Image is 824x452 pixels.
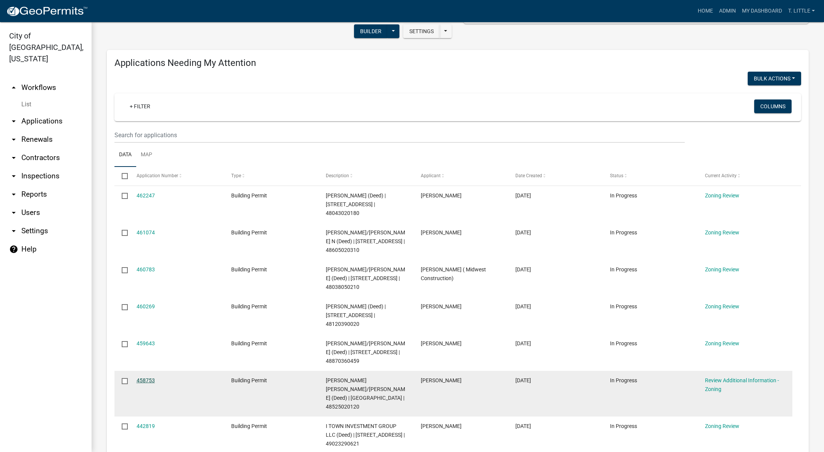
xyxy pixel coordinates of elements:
[739,4,785,18] a: My Dashboard
[231,192,267,199] span: Building Permit
[137,303,155,309] a: 460269
[9,153,18,162] i: arrow_drop_down
[124,99,156,113] a: + Filter
[515,423,531,429] span: 06/29/2025
[326,423,405,447] span: I TOWN INVESTMENT GROUP LLC (Deed) | 2103 E 2ND AVE | 49023290621
[421,192,462,199] span: Kim McLaughlin
[231,377,267,383] span: Building Permit
[137,266,155,272] a: 460783
[610,423,637,429] span: In Progress
[610,377,637,383] span: In Progress
[515,266,531,272] span: 08/07/2025
[705,229,739,236] a: Zoning Review
[705,192,739,199] a: Zoning Review
[326,303,386,327] span: KING, JEREMY W (Deed) | 709 W 2ND AVE | 48120390020
[610,192,637,199] span: In Progress
[515,229,531,236] span: 08/08/2025
[326,266,405,290] span: SPECK, STEVEN L/CYNTHIA A (Deed) | 1713 E BOSTON AVE | 48038050210
[231,229,267,236] span: Building Permit
[705,173,737,178] span: Current Activity
[421,303,462,309] span: Jeremy W King
[785,4,818,18] a: T. Little
[9,245,18,254] i: help
[403,24,440,38] button: Settings
[9,135,18,144] i: arrow_drop_down
[716,4,739,18] a: Admin
[610,173,623,178] span: Status
[114,58,801,69] h4: Applications Needing My Attention
[9,190,18,199] i: arrow_drop_down
[698,167,792,185] datatable-header-cell: Current Activity
[421,340,462,346] span: Gary Ripperger
[137,423,155,429] a: 442819
[114,143,136,167] a: Data
[137,173,178,178] span: Application Number
[114,127,685,143] input: Search for applications
[515,192,531,199] span: 08/11/2025
[231,423,267,429] span: Building Permit
[610,266,637,272] span: In Progress
[748,72,801,85] button: Bulk Actions
[114,167,129,185] datatable-header-cell: Select
[695,4,716,18] a: Home
[610,229,637,236] span: In Progress
[326,229,405,253] span: HAWKINS, ROBERT L/TAWNYA N (Deed) | 900 N S CT | 48605020310
[137,192,155,199] a: 462247
[754,99,792,113] button: Columns
[9,117,18,126] i: arrow_drop_down
[508,167,603,185] datatable-header-cell: Date Created
[231,340,267,346] span: Building Permit
[137,377,155,383] a: 458753
[705,303,739,309] a: Zoning Review
[129,167,224,185] datatable-header-cell: Application Number
[231,266,267,272] span: Building Permit
[705,423,739,429] a: Zoning Review
[326,340,405,364] span: RIPPERGER, GARY/LYNN (Deed) | 1208 S H ST | 48870360459
[326,377,405,409] span: BEELER, BETH AMBER/ZACHARY DE (Deed) | 1008 KENSINGTON CT | 48525020120
[705,266,739,272] a: Zoning Review
[421,173,441,178] span: Applicant
[326,173,349,178] span: Description
[421,266,486,281] span: Andy Evans ( Midwest Construction)
[421,377,462,383] span: Zachary De Beeler
[603,167,697,185] datatable-header-cell: Status
[9,83,18,92] i: arrow_drop_up
[231,173,241,178] span: Type
[515,173,542,178] span: Date Created
[9,226,18,236] i: arrow_drop_down
[515,303,531,309] span: 08/06/2025
[9,208,18,217] i: arrow_drop_down
[515,340,531,346] span: 08/05/2025
[9,172,18,181] i: arrow_drop_down
[610,303,637,309] span: In Progress
[354,24,388,38] button: Builder
[231,303,267,309] span: Building Permit
[705,377,779,392] a: Review Additional Information - Zoning
[319,167,413,185] datatable-header-cell: Description
[610,340,637,346] span: In Progress
[326,192,386,216] span: CARLIN, NATHAN M (Deed) | 1601 E FRANKLIN AVE | 48043020180
[515,377,531,383] span: 08/04/2025
[136,143,157,167] a: Map
[414,167,508,185] datatable-header-cell: Applicant
[421,229,462,236] span: Troy coffey
[137,340,155,346] a: 459643
[224,167,319,185] datatable-header-cell: Type
[137,229,155,236] a: 461074
[421,423,462,429] span: Cody Sinclair
[705,340,739,346] a: Zoning Review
